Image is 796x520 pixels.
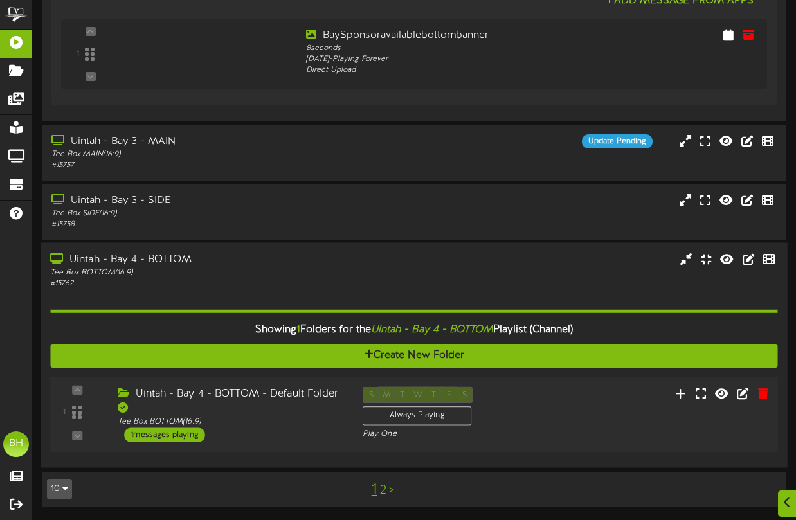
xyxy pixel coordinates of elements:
div: 1 messages playing [124,428,205,442]
div: Uintah - Bay 4 - BOTTOM [50,253,342,267]
div: Uintah - Bay 3 - MAIN [51,134,343,149]
i: Uintah - Bay 4 - BOTTOM [371,324,493,336]
div: [DATE] - Playing Forever [306,54,581,65]
a: 1 [372,481,377,498]
a: 2 [380,483,386,498]
button: 10 [47,479,72,499]
a: > [389,483,394,498]
div: # 15762 [50,278,342,289]
span: 1 [296,324,300,336]
div: BH [3,431,29,457]
div: Always Playing [363,406,471,426]
div: Tee Box BOTTOM ( 16:9 ) [118,417,343,427]
div: Play One [363,429,527,440]
div: # 15758 [51,219,343,230]
div: Tee Box BOTTOM ( 16:9 ) [50,267,342,278]
div: Uintah - Bay 4 - BOTTOM - Default Folder [118,387,343,417]
div: Uintah - Bay 3 - SIDE [51,193,343,208]
div: 8 seconds [306,43,581,54]
div: # 15757 [51,160,343,171]
div: Showing Folders for the Playlist (Channel) [41,316,787,344]
div: Tee Box MAIN ( 16:9 ) [51,149,343,160]
div: Tee Box SIDE ( 16:9 ) [51,208,343,219]
div: BaySponsoravailablebottombanner [306,28,581,43]
div: Update Pending [582,134,653,148]
div: Direct Upload [306,65,581,76]
button: Create New Folder [50,344,777,368]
